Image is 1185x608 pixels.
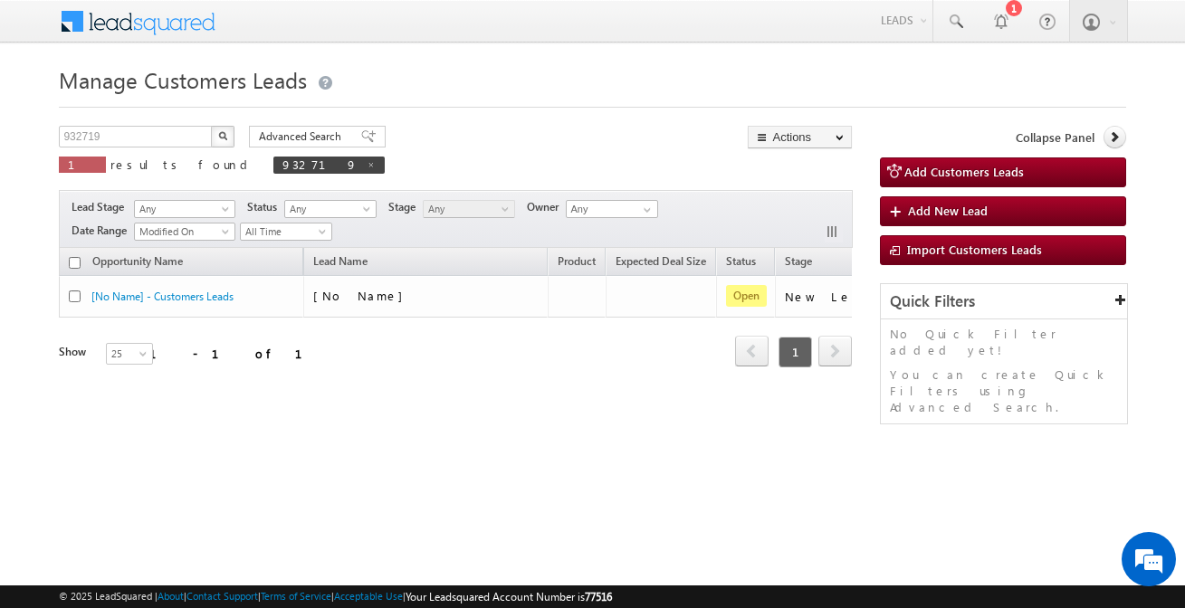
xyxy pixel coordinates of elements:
a: Any [134,200,235,218]
span: Collapse Panel [1016,129,1094,146]
span: Advanced Search [259,128,347,145]
span: 77516 [585,590,612,603]
span: prev [735,336,769,366]
span: Your Leadsquared Account Number is [406,590,612,603]
div: Quick Filters [881,284,1127,319]
span: Status [247,199,284,215]
a: Any [284,200,377,218]
span: All Time [241,223,327,240]
span: Opportunity Name [92,254,183,268]
span: Expected Deal Size [616,254,706,268]
p: No Quick Filter added yet! [890,326,1118,358]
span: Owner [527,199,566,215]
a: Status [717,252,765,275]
span: Lead Stage [72,199,131,215]
span: next [818,336,852,366]
span: 932719 [282,157,358,172]
span: © 2025 LeadSquared | | | | | [59,588,612,605]
div: New Lead [785,289,875,305]
span: Date Range [72,223,134,239]
p: You can create Quick Filters using Advanced Search. [890,366,1118,415]
a: About [158,590,184,602]
a: [No Name] - Customers Leads [91,290,234,303]
span: 25 [107,346,155,362]
span: Modified On [135,223,229,240]
span: Add Customers Leads [904,164,1024,179]
a: Expected Deal Size [607,252,715,275]
div: 1 - 1 of 1 [149,343,324,364]
input: Check all records [69,257,81,269]
a: Contact Support [186,590,258,602]
img: Search [218,131,227,140]
a: 25 [106,343,153,365]
a: next [818,337,852,366]
span: Add New Lead [908,203,988,218]
span: Open [726,285,767,307]
a: prev [735,337,769,366]
a: Modified On [134,223,235,241]
a: Acceptable Use [334,590,403,602]
a: Terms of Service [261,590,331,602]
a: Any [423,200,515,218]
span: 1 [68,157,97,172]
a: All Time [240,223,332,241]
span: Stage [785,254,812,268]
button: Actions [748,126,852,148]
a: Show All Items [634,201,656,219]
span: Any [285,201,371,217]
a: Stage [776,252,821,275]
span: Lead Name [304,252,377,275]
a: Opportunity Name [83,252,192,275]
span: [No Name] [313,288,412,303]
span: Stage [388,199,423,215]
span: 1 [779,337,812,367]
span: Product [558,254,596,268]
span: Import Customers Leads [907,242,1042,257]
div: Show [59,344,91,360]
span: Any [424,201,510,217]
span: Manage Customers Leads [59,65,307,94]
span: Any [135,201,229,217]
span: results found [110,157,254,172]
input: Type to Search [566,200,658,218]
